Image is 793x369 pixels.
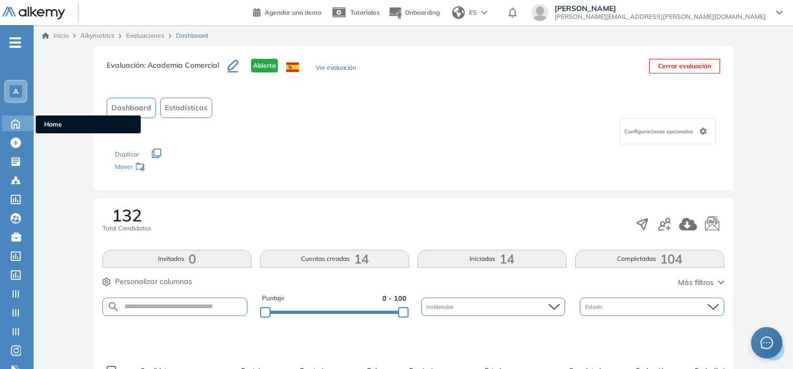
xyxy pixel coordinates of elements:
img: Logo [2,7,65,20]
span: [PERSON_NAME][EMAIL_ADDRESS][PERSON_NAME][DOMAIN_NAME] [555,13,766,21]
button: Iniciadas14 [418,250,567,268]
img: SEARCH_ALT [107,300,120,313]
span: 0 - 100 [382,293,406,303]
span: Puntaje [262,293,285,303]
div: Estado [580,298,724,316]
span: 132 [112,207,142,224]
span: Total Candidatos [102,224,151,233]
i: - [9,41,21,44]
button: Completadas104 [575,250,724,268]
img: arrow [481,10,487,15]
button: Personalizar columnas [102,276,192,287]
button: Cerrar evaluación [649,59,720,73]
a: Inicio [42,31,69,40]
h3: Evaluación [107,59,227,81]
button: Ver evaluación [316,63,356,74]
span: A [13,87,18,96]
span: Estado [585,303,604,311]
span: Dashboard [111,102,151,113]
a: Evaluaciones [126,31,164,39]
button: Cuentas creadas14 [260,250,409,268]
span: Onboarding [405,8,440,16]
span: message [760,336,773,349]
span: Tutoriales [350,8,380,16]
span: : Academia Comercial [144,60,219,70]
div: Mover [115,158,220,177]
button: Más filtros [678,277,724,288]
div: Configuraciones opcionales [620,118,716,144]
button: Onboarding [388,2,440,24]
span: Personalizar columnas [115,276,192,287]
span: Configuraciones opcionales [624,128,695,135]
span: Abierta [251,59,278,72]
a: Agendar una demo [253,5,321,18]
span: Duplicar [115,150,139,158]
button: Estadísticas [160,98,212,118]
div: Incidencias [421,298,565,316]
button: Invitados0 [102,250,252,268]
span: Estadísticas [165,102,207,113]
span: Más filtros [678,277,714,288]
span: Alkymetrics [80,31,114,39]
span: [PERSON_NAME] [555,4,766,13]
span: Agendar una demo [265,8,321,16]
span: Dashboard [176,31,208,40]
img: world [452,6,465,19]
span: Home [44,120,132,129]
span: Incidencias [426,303,455,311]
span: ES [469,8,477,17]
button: Dashboard [107,98,156,118]
img: ESP [286,62,299,72]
